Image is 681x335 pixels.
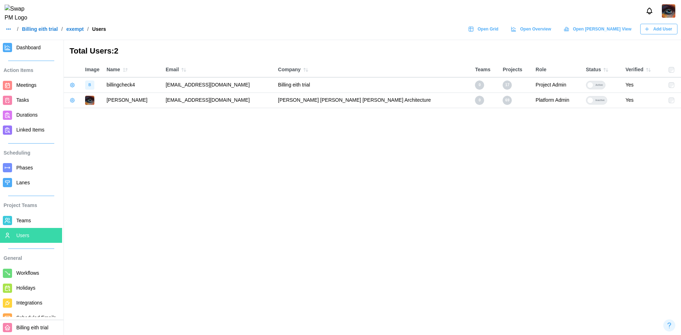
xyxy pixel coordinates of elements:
div: Company [278,65,468,75]
td: Yes [622,77,665,93]
span: Integrations [16,300,42,306]
div: 17 [503,80,512,90]
span: Tasks [16,97,29,103]
span: Meetings [16,82,37,88]
img: Swap PM Logo [5,5,33,22]
a: Open Grid [465,24,504,34]
a: Zulqarnain Khalil [662,4,675,18]
h3: Total Users: 2 [70,46,118,57]
span: Holidays [16,285,35,291]
span: Open Overview [520,24,551,34]
div: / [87,27,89,32]
a: exempt [66,27,84,32]
div: billingcheck4 [106,81,135,89]
div: / [17,27,18,32]
span: Linked Items [16,127,44,133]
div: Platform Admin [536,96,579,104]
span: Users [16,233,29,238]
span: Lanes [16,180,30,185]
span: Workflows [16,270,39,276]
img: 2Q== [662,4,675,18]
a: Billing eith trial [22,27,58,32]
div: 69 [503,96,512,105]
div: 0 [475,80,484,90]
span: Durations [16,112,38,118]
div: Teams [475,66,495,74]
td: Billing eith trial [275,77,472,93]
span: Billing eith trial [16,325,48,330]
div: Name [106,65,158,75]
div: Inactive [593,96,607,104]
div: image [85,80,94,90]
span: Teams [16,218,31,223]
td: [EMAIL_ADDRESS][DOMAIN_NAME] [162,93,275,108]
span: Open [PERSON_NAME] View [573,24,631,34]
div: Users [92,27,106,32]
td: [PERSON_NAME] [PERSON_NAME] [PERSON_NAME] Architecture [275,93,472,108]
div: 0 [475,96,484,105]
span: Phases [16,165,33,171]
div: Projects [503,66,528,74]
a: Open Overview [507,24,557,34]
div: Project Admin [536,81,579,89]
button: Notifications [643,5,655,17]
div: Status [586,65,619,75]
span: Scheduled Emails [16,315,56,320]
td: [EMAIL_ADDRESS][DOMAIN_NAME] [162,77,275,93]
img: image [85,96,94,105]
div: Email [166,65,271,75]
span: Add User [653,24,672,34]
span: Open Grid [477,24,498,34]
a: Open [PERSON_NAME] View [560,24,637,34]
button: Add User [640,24,677,34]
div: [PERSON_NAME] [106,96,147,104]
td: Yes [622,93,665,108]
div: Active [593,81,605,89]
div: Verified [626,65,662,75]
div: / [61,27,63,32]
div: Role [536,66,579,74]
div: Image [85,66,99,74]
span: Dashboard [16,45,41,50]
